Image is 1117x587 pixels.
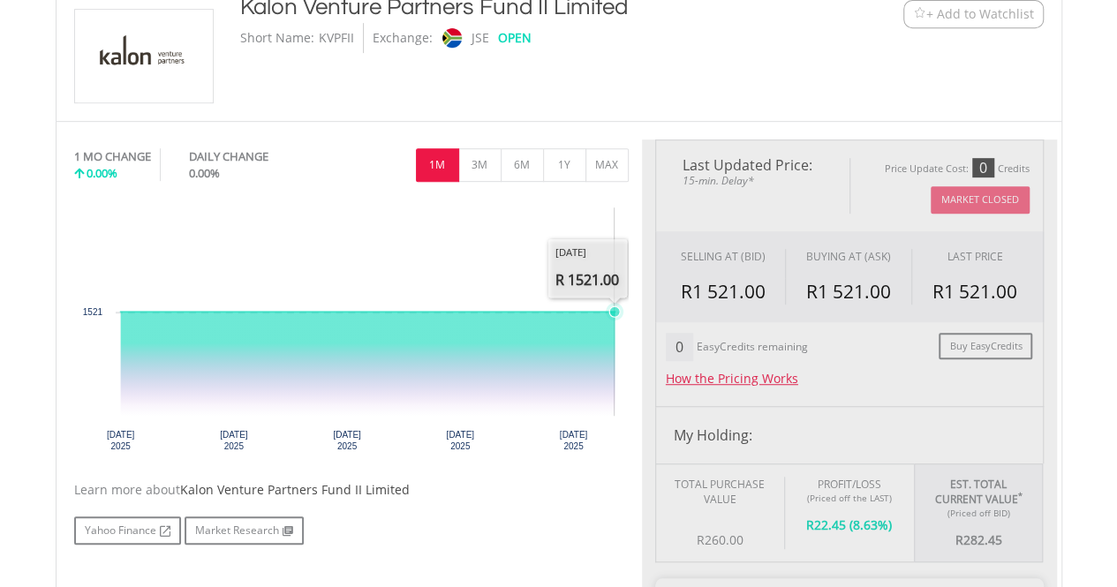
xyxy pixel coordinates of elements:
[319,23,354,53] div: KVPFII
[926,5,1034,23] span: + Add to Watchlist
[240,23,314,53] div: Short Name:
[78,10,210,102] img: EQU.ZA.KVPFII.png
[74,516,181,545] a: Yahoo Finance
[180,481,410,498] span: Kalon Venture Partners Fund II Limited
[446,430,474,451] text: [DATE] 2025
[559,430,587,451] text: [DATE] 2025
[498,23,532,53] div: OPEN
[189,148,328,165] div: DAILY CHANGE
[74,148,151,165] div: 1 MO CHANGE
[185,516,304,545] a: Market Research
[543,148,586,182] button: 1Y
[472,23,489,53] div: JSE
[458,148,502,182] button: 3M
[189,165,220,181] span: 0.00%
[501,148,544,182] button: 6M
[220,430,248,451] text: [DATE] 2025
[585,148,629,182] button: MAX
[609,306,620,317] path: Wednesday, 20 Aug, 13:31:06.864, 1,521.
[74,481,629,499] div: Learn more about
[74,199,629,463] svg: Interactive chart
[913,7,926,20] img: Watchlist
[106,430,134,451] text: [DATE] 2025
[373,23,433,53] div: Exchange:
[87,165,117,181] span: 0.00%
[442,28,461,48] img: jse.png
[416,148,459,182] button: 1M
[74,199,629,463] div: Chart. Highcharts interactive chart.
[82,307,102,317] text: 1521
[333,430,361,451] text: [DATE] 2025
